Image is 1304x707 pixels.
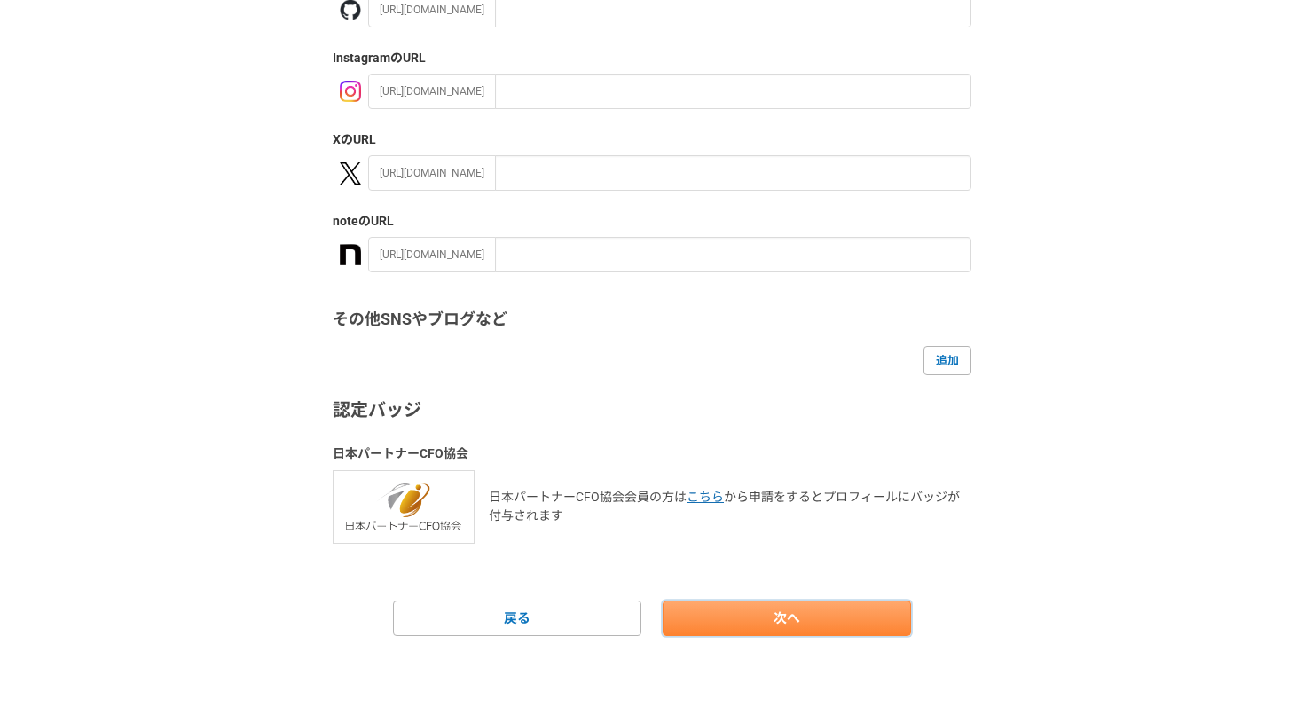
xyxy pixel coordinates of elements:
label: note のURL [333,212,971,231]
h3: その他SNSやブログなど [333,308,971,332]
img: cfo_association_with_name.png-a2ca6198.png [333,470,475,544]
a: 戻る [393,601,641,636]
h3: 認定バッジ [333,397,971,423]
label: X のURL [333,130,971,149]
a: こちら [687,490,724,504]
img: instagram-21f86b55.png [340,81,361,102]
label: Instagram のURL [333,49,971,67]
a: 次へ [663,601,911,636]
p: 日本パートナーCFO協会会員の方は から申請をするとプロフィールにバッジが付与されます [489,488,971,525]
a: 追加 [923,346,971,374]
h3: 日本パートナーCFO協会 [333,444,971,463]
img: x-391a3a86.png [340,162,361,185]
img: a3U9rW3u3Lr2az699ms0nsgwjY3a+92wMGRIAAAQIE9hX4PzgNzWcoiwVVAAAAAElFTkSuQmCC [340,244,361,265]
